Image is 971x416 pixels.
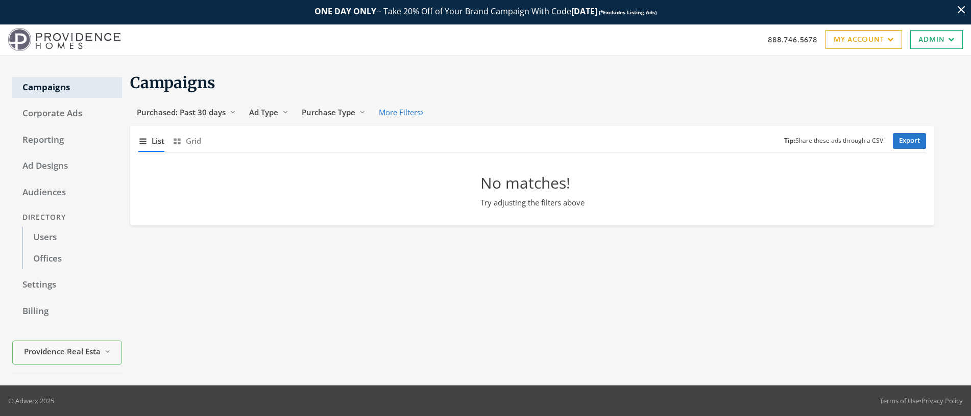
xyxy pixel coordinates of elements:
p: © Adwerx 2025 [8,396,54,406]
b: Tip: [784,136,795,145]
a: Privacy Policy [921,396,963,405]
button: Purchase Type [295,103,372,122]
button: More Filters [372,103,430,122]
a: Export [893,133,926,149]
span: Purchased: Past 30 days [137,107,226,117]
span: Campaigns [130,73,215,92]
a: My Account [826,30,902,49]
a: Terms of Use [880,396,919,405]
p: Try adjusting the filters above [480,197,585,209]
span: List [152,135,164,147]
button: Ad Type [242,103,295,122]
span: Providence Real Estate Development [24,346,101,357]
a: Reporting [12,129,122,151]
a: Audiences [12,182,122,203]
small: Share these ads through a CSV. [784,136,885,146]
a: 888.746.5678 [768,34,817,45]
a: Admin [910,30,963,49]
img: Adwerx [8,28,120,51]
span: Purchase Type [302,107,355,117]
a: Ad Designs [12,155,122,177]
a: Offices [22,248,122,270]
div: Directory [12,208,122,227]
button: Providence Real Estate Development [12,341,122,365]
span: Grid [186,135,201,147]
a: Corporate Ads [12,103,122,124]
button: Grid [173,130,201,152]
a: Users [22,227,122,248]
button: List [138,130,164,152]
a: Billing [12,301,122,322]
a: Settings [12,274,122,296]
h2: No matches! [480,173,585,193]
span: Ad Type [249,107,278,117]
div: • [880,396,963,406]
button: Purchased: Past 30 days [130,103,242,122]
a: Campaigns [12,77,122,98]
